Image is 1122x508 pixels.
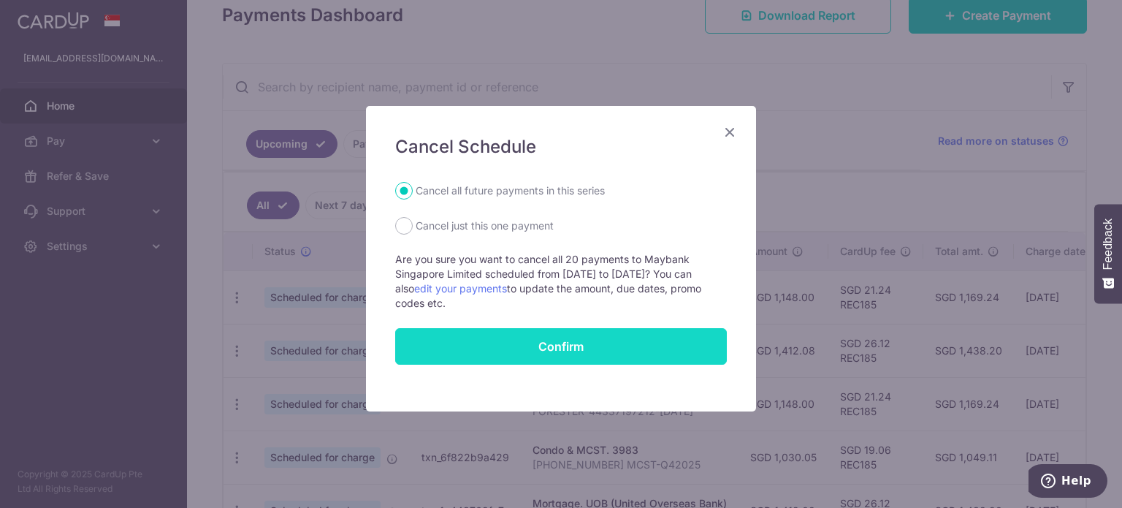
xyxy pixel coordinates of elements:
button: Confirm [395,328,727,365]
iframe: Opens a widget where you can find more information [1028,464,1107,501]
a: edit your payments [414,282,507,295]
button: Close [721,124,739,141]
span: Feedback [1102,219,1115,270]
button: Feedback - Show survey [1094,204,1122,303]
p: Are you sure you want to cancel all 20 payments to Maybank Singapore Limited scheduled from [DATE... [395,252,727,311]
label: Cancel all future payments in this series [416,182,605,200]
h5: Cancel Schedule [395,135,727,159]
label: Cancel just this one payment [416,217,554,235]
